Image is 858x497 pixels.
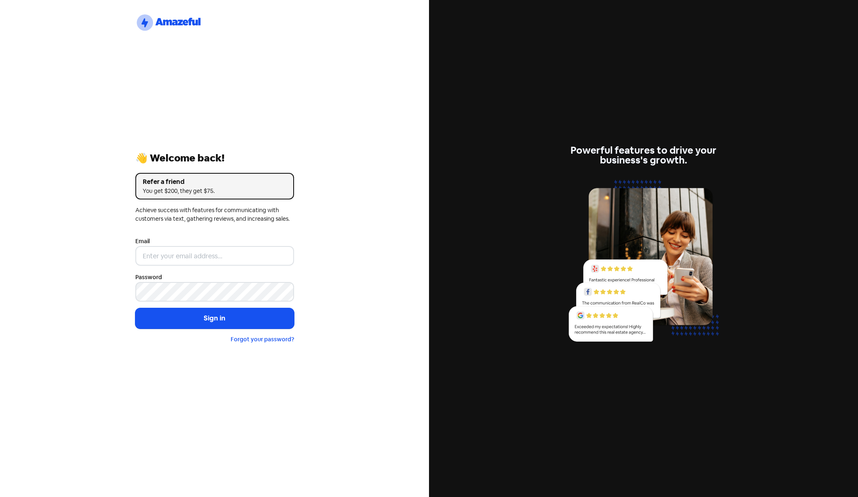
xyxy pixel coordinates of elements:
[143,187,287,195] div: You get $200, they get $75.
[135,153,294,163] div: 👋 Welcome back!
[135,273,162,282] label: Password
[135,246,294,266] input: Enter your email address...
[135,206,294,223] div: Achieve success with features for communicating with customers via text, gathering reviews, and i...
[564,175,723,351] img: reviews
[135,308,294,329] button: Sign in
[143,177,287,187] div: Refer a friend
[564,146,723,165] div: Powerful features to drive your business's growth.
[135,237,150,246] label: Email
[231,336,294,343] a: Forgot your password?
